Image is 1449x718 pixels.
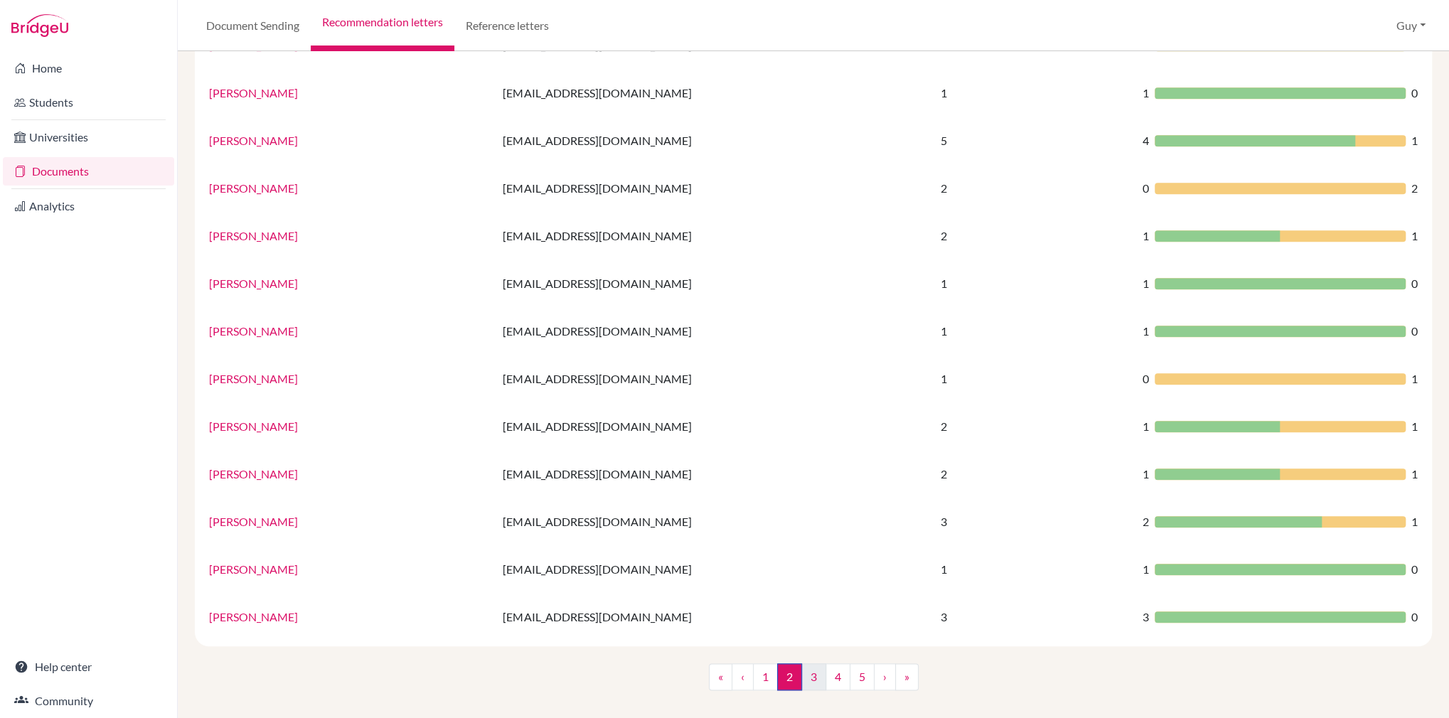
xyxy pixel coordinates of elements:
[3,687,174,715] a: Community
[1411,180,1418,197] span: 2
[1143,561,1149,578] span: 1
[932,498,1133,545] td: 3
[494,498,932,545] td: [EMAIL_ADDRESS][DOMAIN_NAME]
[709,663,732,690] a: «
[932,69,1133,117] td: 1
[932,212,1133,259] td: 2
[11,14,68,37] img: Bridge-U
[3,157,174,186] a: Documents
[209,515,298,528] a: [PERSON_NAME]
[494,307,932,355] td: [EMAIL_ADDRESS][DOMAIN_NAME]
[1143,370,1149,387] span: 0
[209,277,298,290] a: [PERSON_NAME]
[932,593,1133,641] td: 3
[732,663,754,690] a: ‹
[709,663,919,702] nav: ...
[1411,323,1418,340] span: 0
[1411,561,1418,578] span: 0
[494,212,932,259] td: [EMAIL_ADDRESS][DOMAIN_NAME]
[1411,418,1418,435] span: 1
[1143,418,1149,435] span: 1
[1411,609,1418,626] span: 0
[209,86,298,100] a: [PERSON_NAME]
[494,545,932,593] td: [EMAIL_ADDRESS][DOMAIN_NAME]
[3,54,174,82] a: Home
[3,192,174,220] a: Analytics
[932,307,1133,355] td: 1
[825,663,850,690] a: 4
[494,259,932,307] td: [EMAIL_ADDRESS][DOMAIN_NAME]
[494,355,932,402] td: [EMAIL_ADDRESS][DOMAIN_NAME]
[932,259,1133,307] td: 1
[801,663,826,690] a: 3
[1411,275,1418,292] span: 0
[1411,85,1418,102] span: 0
[209,229,298,242] a: [PERSON_NAME]
[1390,12,1432,39] button: Guy
[209,562,298,576] a: [PERSON_NAME]
[1143,609,1149,626] span: 3
[1411,227,1418,245] span: 1
[209,610,298,623] a: [PERSON_NAME]
[753,663,778,690] a: 1
[209,324,298,338] a: [PERSON_NAME]
[932,164,1133,212] td: 2
[494,593,932,641] td: [EMAIL_ADDRESS][DOMAIN_NAME]
[1143,85,1149,102] span: 1
[932,402,1133,450] td: 2
[932,450,1133,498] td: 2
[494,69,932,117] td: [EMAIL_ADDRESS][DOMAIN_NAME]
[1143,275,1149,292] span: 1
[1143,180,1149,197] span: 0
[1411,132,1418,149] span: 1
[494,450,932,498] td: [EMAIL_ADDRESS][DOMAIN_NAME]
[932,117,1133,164] td: 5
[494,402,932,450] td: [EMAIL_ADDRESS][DOMAIN_NAME]
[3,653,174,681] a: Help center
[494,117,932,164] td: [EMAIL_ADDRESS][DOMAIN_NAME]
[895,663,919,690] a: »
[209,467,298,481] a: [PERSON_NAME]
[3,88,174,117] a: Students
[1411,466,1418,483] span: 1
[1411,370,1418,387] span: 1
[1143,513,1149,530] span: 2
[209,419,298,433] a: [PERSON_NAME]
[209,372,298,385] a: [PERSON_NAME]
[209,181,298,195] a: [PERSON_NAME]
[1143,323,1149,340] span: 1
[1411,513,1418,530] span: 1
[3,123,174,151] a: Universities
[209,38,298,52] a: [PERSON_NAME]
[932,355,1133,402] td: 1
[850,663,875,690] a: 5
[1143,132,1149,149] span: 4
[932,545,1133,593] td: 1
[1143,227,1149,245] span: 1
[209,134,298,147] a: [PERSON_NAME]
[777,663,802,690] span: 2
[494,164,932,212] td: [EMAIL_ADDRESS][DOMAIN_NAME]
[1143,466,1149,483] span: 1
[874,663,896,690] a: ›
